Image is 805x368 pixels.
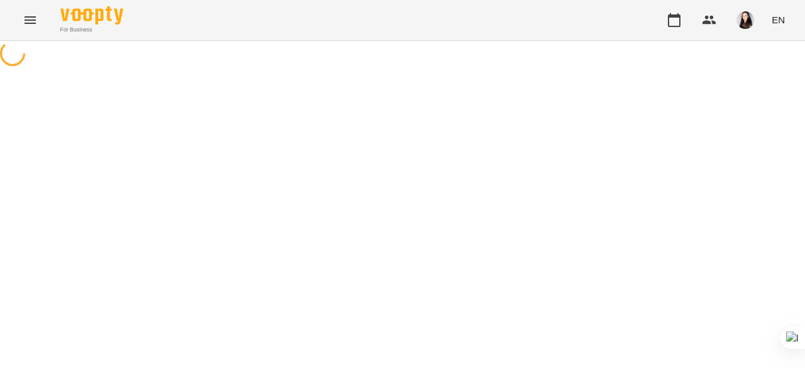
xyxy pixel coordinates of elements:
[15,5,45,35] button: Menu
[736,11,754,29] img: 2b2a3de146a5ec26e86268bda89e9924.jpeg
[60,6,123,25] img: Voopty Logo
[60,26,123,34] span: For Business
[772,13,785,26] span: EN
[767,8,790,31] button: EN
